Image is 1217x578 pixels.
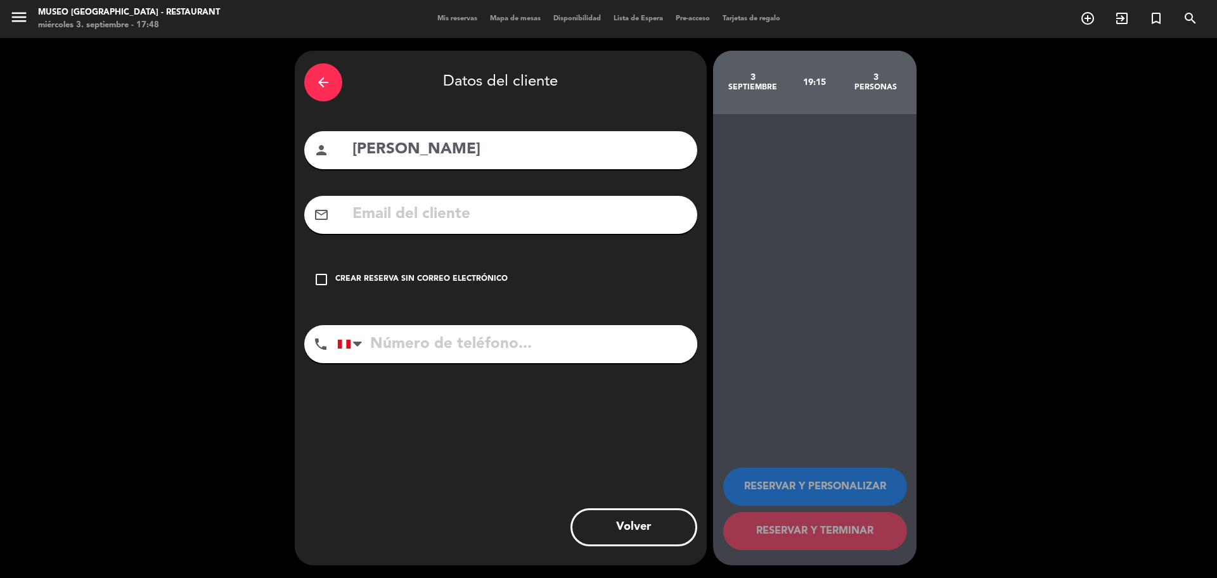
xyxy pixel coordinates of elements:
span: Disponibilidad [547,15,607,22]
i: mail_outline [314,207,329,222]
button: menu [10,8,29,31]
div: Museo [GEOGRAPHIC_DATA] - Restaurant [38,6,220,19]
i: phone [313,337,328,352]
button: RESERVAR Y PERSONALIZAR [723,468,907,506]
i: menu [10,8,29,27]
input: Email del cliente [351,202,688,228]
button: Volver [570,508,697,546]
span: Tarjetas de regalo [716,15,787,22]
i: add_circle_outline [1080,11,1095,26]
i: search [1183,11,1198,26]
i: check_box_outline_blank [314,272,329,287]
i: person [314,143,329,158]
div: personas [845,82,906,93]
i: exit_to_app [1114,11,1130,26]
div: 3 [723,72,784,82]
input: Nombre del cliente [351,137,688,163]
i: arrow_back [316,75,331,90]
span: Lista de Espera [607,15,669,22]
span: Mapa de mesas [484,15,547,22]
span: Mis reservas [431,15,484,22]
input: Número de teléfono... [337,325,697,363]
span: Pre-acceso [669,15,716,22]
div: Datos del cliente [304,60,697,105]
div: septiembre [723,82,784,93]
div: 3 [845,72,906,82]
div: Crear reserva sin correo electrónico [335,273,508,286]
div: miércoles 3. septiembre - 17:48 [38,19,220,32]
i: turned_in_not [1149,11,1164,26]
button: RESERVAR Y TERMINAR [723,512,907,550]
div: Peru (Perú): +51 [338,326,367,363]
div: 19:15 [783,60,845,105]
